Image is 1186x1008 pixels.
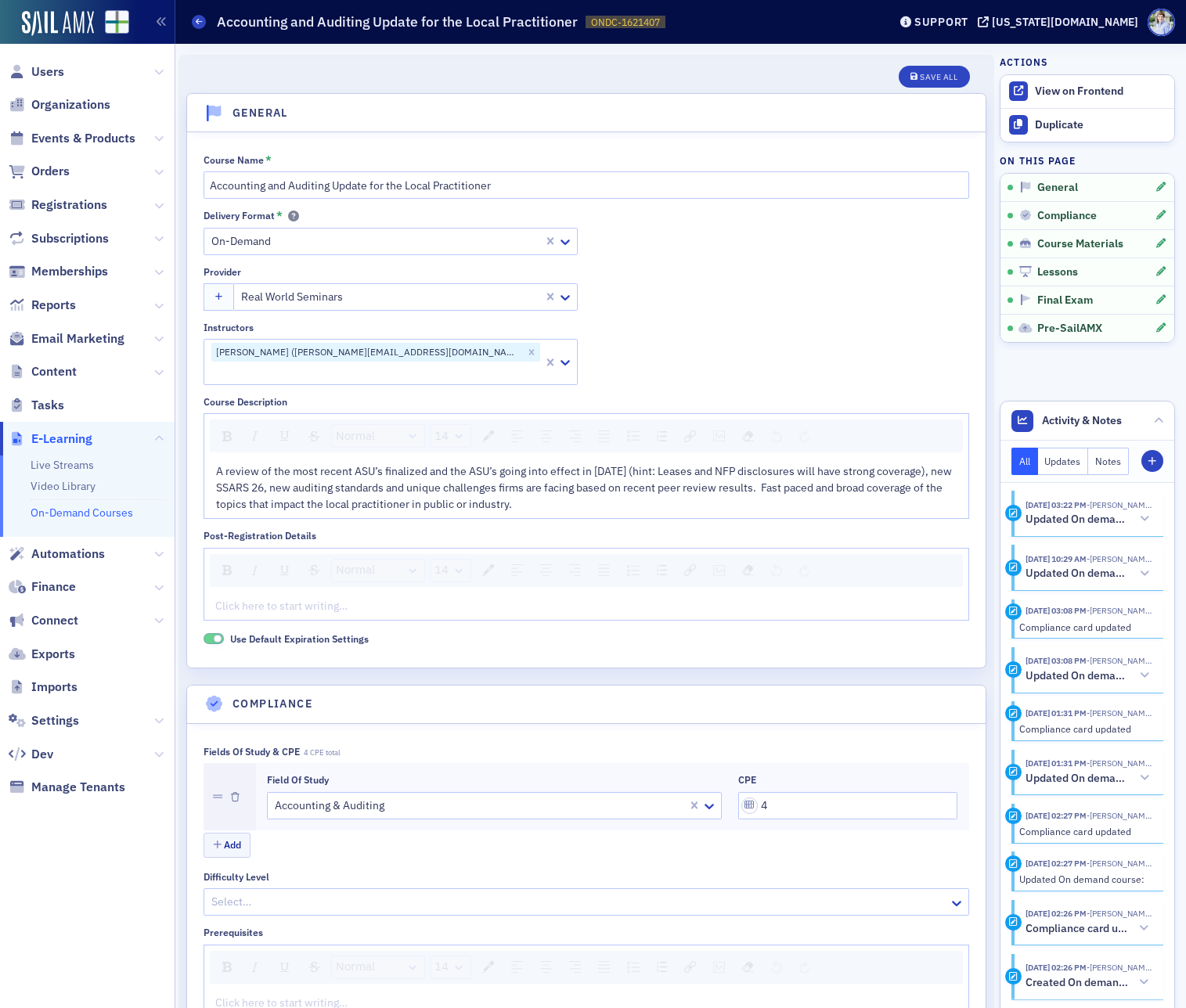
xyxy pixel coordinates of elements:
[431,425,470,447] a: Font Size
[1005,560,1022,576] div: Activity
[1005,661,1022,678] div: Activity
[1005,705,1022,722] div: Activity
[705,956,734,979] div: rdw-image-control
[31,746,53,763] span: Dev
[204,322,254,333] div: Instructors
[31,230,109,247] span: Subscriptions
[217,560,237,581] div: Bold
[31,646,75,663] span: Exports
[1087,962,1152,973] span: Kristi Gates
[1026,566,1152,582] button: Updated On demand course:
[31,779,125,796] span: Manage Tenants
[31,545,105,563] span: Automations
[1088,448,1129,475] button: Notes
[332,956,424,978] a: Block Type
[31,96,110,113] span: Organizations
[1026,908,1087,919] time: 7/29/2022 02:26 PM
[1005,968,1022,985] div: Activity
[1026,858,1087,869] time: 7/29/2022 02:27 PM
[676,559,705,582] div: rdw-link-control
[737,425,759,447] div: Remove
[9,163,70,180] a: Orders
[214,424,329,448] div: rdw-inline-control
[1037,237,1123,251] span: Course Materials
[679,956,701,978] div: Link
[737,956,759,978] div: Remove
[506,425,528,447] div: Left
[217,426,237,447] div: Bold
[9,297,76,314] a: Reports
[31,506,133,520] a: On-Demand Courses
[738,774,756,786] div: CPE
[216,598,957,614] div: rdw-editor
[1026,962,1087,973] time: 7/29/2022 02:26 PM
[9,263,108,280] a: Memberships
[766,956,788,978] div: Undo
[204,396,287,408] div: Course Description
[216,463,957,513] div: rdw-editor
[204,413,969,519] div: rdw-wrapper
[233,697,312,713] h4: Compliance
[31,196,107,214] span: Registrations
[9,230,109,247] a: Subscriptions
[564,956,586,978] div: Right
[564,425,586,447] div: Right
[1026,920,1152,937] button: Compliance card updated
[1019,824,1153,838] div: Compliance card updated
[267,774,329,786] div: Field of Study
[762,956,818,979] div: rdw-history-control
[329,559,427,582] div: rdw-block-control
[676,956,705,979] div: rdw-link-control
[217,13,578,31] h1: Accounting and Auditing Update for the Local Practitioner
[676,424,705,448] div: rdw-link-control
[503,424,618,448] div: rdw-textalign-control
[303,560,326,581] div: Strikethrough
[1037,181,1078,195] span: General
[1026,758,1087,769] time: 8/4/2022 01:31 PM
[1005,855,1022,872] div: Activity
[622,956,645,978] div: Unordered
[1037,265,1078,279] span: Lessons
[651,560,672,581] div: Ordered
[331,956,425,979] div: rdw-dropdown
[31,679,78,696] span: Imports
[1026,511,1152,527] button: Updated On demand course:
[204,927,263,938] div: Prerequisites
[1005,764,1022,780] div: Activity
[9,746,53,763] a: Dev
[217,956,237,977] div: Bold
[1087,707,1152,718] span: Kristi Gates
[9,612,78,629] a: Connect
[506,560,528,581] div: Left
[1038,448,1089,475] button: Updates
[503,559,618,582] div: rdw-textalign-control
[9,646,75,663] a: Exports
[708,560,730,581] div: Image
[1026,770,1152,787] button: Updated On demand course:
[9,545,105,563] a: Automations
[303,426,326,447] div: Strikethrough
[214,559,329,582] div: rdw-inline-control
[1026,974,1152,991] button: Created On demand course:
[9,130,135,147] a: Events & Products
[31,479,96,493] a: Video Library
[794,956,815,978] div: Redo
[593,425,615,447] div: Justify
[31,397,64,414] span: Tasks
[336,427,375,445] span: Normal
[304,748,341,758] span: 4 CPE total
[474,559,503,582] div: rdw-color-picker
[210,419,963,452] div: rdw-toolbar
[31,163,70,180] span: Orders
[474,956,503,979] div: rdw-color-picker
[105,10,129,34] img: SailAMX
[9,397,64,414] a: Tasks
[22,11,94,36] img: SailAMX
[427,559,474,582] div: rdw-font-size-control
[1000,153,1175,167] h4: On this page
[331,424,425,448] div: rdw-dropdown
[766,425,788,447] div: Undo
[31,297,76,314] span: Reports
[1035,85,1166,99] div: View on Frontend
[210,554,963,587] div: rdw-toolbar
